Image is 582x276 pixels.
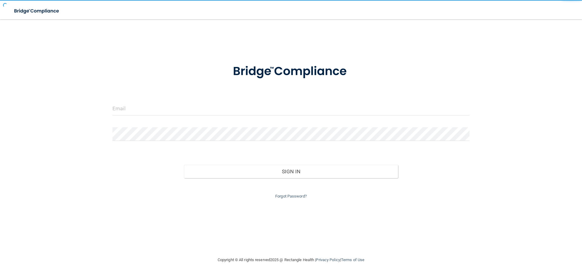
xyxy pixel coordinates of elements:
a: Terms of Use [341,258,364,262]
input: Email [112,102,470,115]
img: bridge_compliance_login_screen.278c3ca4.svg [220,56,362,87]
button: Sign In [184,165,398,178]
a: Forgot Password? [275,194,307,198]
a: Privacy Policy [316,258,340,262]
img: bridge_compliance_login_screen.278c3ca4.svg [9,5,65,17]
div: Copyright © All rights reserved 2025 @ Rectangle Health | | [180,250,402,270]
